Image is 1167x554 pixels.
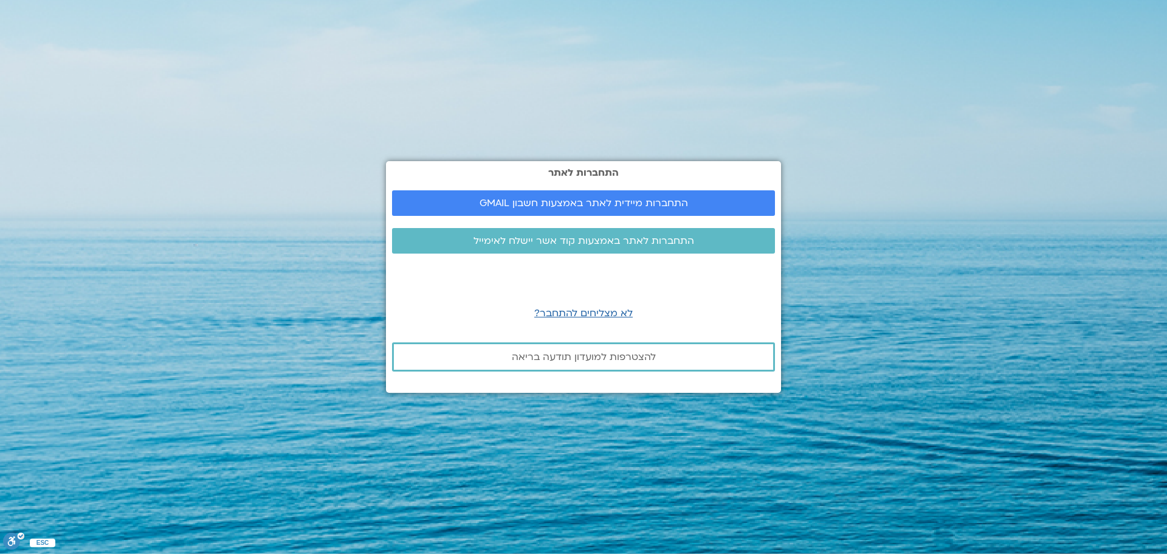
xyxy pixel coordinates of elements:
[392,342,775,372] a: להצטרפות למועדון תודעה בריאה
[473,235,694,246] span: התחברות לאתר באמצעות קוד אשר יישלח לאימייל
[534,306,633,320] a: לא מצליחים להתחבר?
[480,198,688,209] span: התחברות מיידית לאתר באמצעות חשבון GMAIL
[512,351,656,362] span: להצטרפות למועדון תודעה בריאה
[392,190,775,216] a: התחברות מיידית לאתר באמצעות חשבון GMAIL
[392,167,775,178] h2: התחברות לאתר
[392,228,775,254] a: התחברות לאתר באמצעות קוד אשר יישלח לאימייל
